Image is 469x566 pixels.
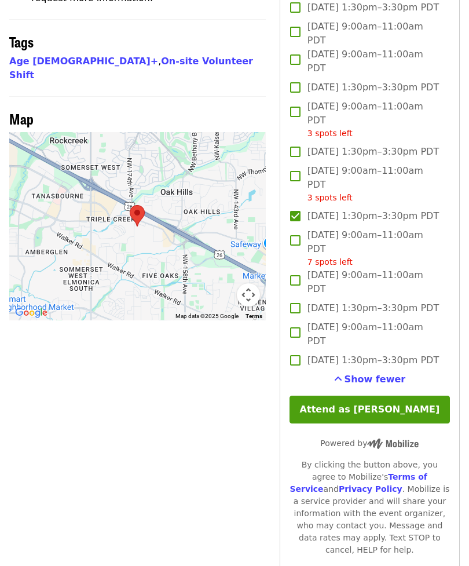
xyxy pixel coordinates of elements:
[367,439,419,449] img: Powered by Mobilize
[307,257,353,266] span: 7 spots left
[307,301,439,315] span: [DATE] 1:30pm–3:30pm PDT
[307,129,353,138] span: 3 spots left
[307,193,353,202] span: 3 spots left
[290,396,450,423] button: Attend as [PERSON_NAME]
[307,81,439,94] span: [DATE] 1:30pm–3:30pm PDT
[12,305,50,320] img: Google
[307,164,441,204] span: [DATE] 9:00am–11:00am PDT
[290,459,450,556] div: By clicking the button above, you agree to Mobilize's and . Mobilize is a service provider and wi...
[307,209,439,223] span: [DATE] 1:30pm–3:30pm PDT
[345,374,406,385] span: Show fewer
[320,439,419,448] span: Powered by
[307,145,439,159] span: [DATE] 1:30pm–3:30pm PDT
[9,56,161,67] span: ,
[307,48,441,75] span: [DATE] 9:00am–11:00am PDT
[307,353,439,367] span: [DATE] 1:30pm–3:30pm PDT
[307,1,439,14] span: [DATE] 1:30pm–3:30pm PDT
[9,31,34,52] span: Tags
[9,56,158,67] a: Age [DEMOGRAPHIC_DATA]+
[175,313,239,319] span: Map data ©2025 Google
[9,108,34,129] span: Map
[307,268,441,296] span: [DATE] 9:00am–11:00am PDT
[307,100,441,140] span: [DATE] 9:00am–11:00am PDT
[307,320,441,348] span: [DATE] 9:00am–11:00am PDT
[334,373,406,386] button: See more timeslots
[339,484,402,494] a: Privacy Policy
[12,305,50,320] a: Open this area in Google Maps (opens a new window)
[9,56,253,81] a: On-site Volunteer Shift
[246,313,262,319] a: Terms
[307,20,441,48] span: [DATE] 9:00am–11:00am PDT
[290,472,427,494] a: Terms of Service
[237,283,260,306] button: Map camera controls
[307,228,441,268] span: [DATE] 9:00am–11:00am PDT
